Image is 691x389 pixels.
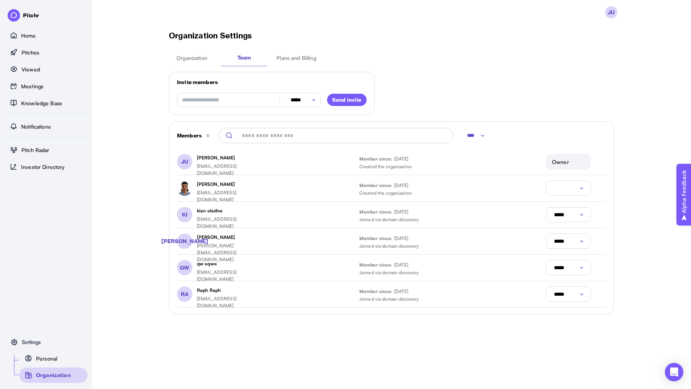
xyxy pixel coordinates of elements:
[394,288,408,295] p: [DATE]
[665,363,683,381] div: Open Intercom Messenger
[359,235,393,242] p: Member since:
[359,190,425,197] p: Created the organizaiton
[36,354,57,363] p: Personal
[9,122,18,131] img: Notifications
[5,119,88,134] a: NotificationsNotifications
[21,31,36,40] p: Home
[394,156,408,162] p: [DATE]
[197,189,228,203] p: [EMAIL_ADDRESS][DOMAIN_NAME]
[608,8,615,17] p: JU
[197,269,228,283] p: [EMAIL_ADDRESS][DOMAIN_NAME]
[394,262,408,268] p: [DATE]
[177,132,202,140] p: Members
[21,99,62,107] p: Knowledge Base
[225,131,234,140] img: svg%3e
[5,28,88,43] a: HomeHome
[9,145,18,154] img: Pitch Radar
[197,163,228,177] p: [EMAIL_ADDRESS][DOMAIN_NAME]
[9,98,18,108] img: Knowledge Base
[181,290,188,299] p: RA
[359,156,393,162] p: Member since:
[21,146,50,154] p: Pitch Radar
[9,48,18,57] img: Pitches
[21,48,39,56] p: Pitches
[19,367,88,383] a: OrganizationOrganization
[359,262,393,268] p: Member since:
[21,163,65,171] p: Investor Directory
[161,237,208,246] p: [PERSON_NAME]
[5,45,88,60] a: PitchesPitches
[359,296,425,303] p: Joined via domain discovery
[5,78,88,94] a: MeetingsMeetings
[197,260,235,267] p: qw eqwe
[10,366,19,381] img: svg%3e
[177,78,367,86] p: Invite members
[9,31,18,40] img: Home
[197,216,228,230] p: [EMAIL_ADDRESS][DOMAIN_NAME]
[359,269,425,276] p: Joined via domain discovery
[24,354,33,363] img: Personal
[9,65,18,74] img: Viewed
[181,157,188,166] p: JU
[22,338,41,346] p: Settings
[276,54,316,62] p: Plans and Billing
[394,209,408,215] p: [DATE]
[359,182,393,189] p: Member since:
[197,154,235,161] p: [PERSON_NAME]
[23,12,39,20] p: Pitchr
[5,159,88,174] a: Investor DirectoryInvestor Directory
[327,94,367,106] button: Send invite
[36,371,71,379] p: Organization
[21,82,43,90] p: Meetings
[197,295,228,309] p: [EMAIL_ADDRESS][DOMAIN_NAME]
[21,65,40,73] p: Viewed
[207,132,209,139] p: 6
[10,338,19,347] img: Settings
[197,242,228,263] p: [PERSON_NAME][EMAIL_ADDRESS][DOMAIN_NAME]
[332,96,362,104] p: Send invite
[10,352,19,366] img: svg%3e
[24,371,33,380] img: Organization
[8,9,20,22] img: AVATAR-1750510980567.jpg
[19,351,88,366] a: PersonalPersonal
[5,61,88,77] a: ViewedViewed
[197,287,235,294] p: Raph Raph
[197,207,235,214] p: kian oladive
[394,235,408,242] p: [DATE]
[552,158,569,166] p: Owner
[5,95,88,111] a: Knowledge BaseKnowledge Base
[359,209,393,215] p: Member since:
[177,180,192,196] img: AVATAR-1750510964007.jpg
[359,243,425,250] p: Joined via domain discovery
[21,122,51,131] p: Notifications
[359,163,425,170] p: Created the organizaiton
[197,234,235,241] p: [PERSON_NAME]
[5,335,88,349] button: SettingsSettings
[182,210,187,219] p: KI
[394,182,408,189] p: [DATE]
[180,263,189,272] p: QW
[5,142,88,157] a: Pitch RadarPitch Radar
[359,216,425,223] p: Joined via domain discovery
[197,181,235,188] p: [PERSON_NAME]
[9,162,18,171] img: Investor Directory
[161,31,622,41] p: Organization Settings
[177,54,207,62] p: Organization
[237,54,251,62] p: Team
[359,288,393,295] p: Member since:
[9,81,18,91] img: Meetings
